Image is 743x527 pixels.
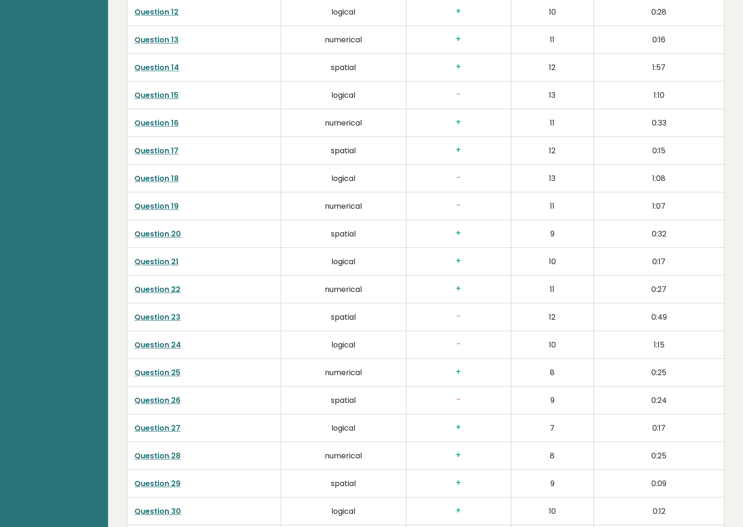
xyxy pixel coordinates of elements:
[135,312,181,322] a: Question 23
[414,506,503,516] h3: +
[414,367,503,377] h3: +
[281,469,407,497] td: spatial
[414,423,503,433] h3: +
[511,275,594,303] td: 11
[281,25,407,53] td: numerical
[594,247,724,275] td: 0:17
[414,173,503,183] h3: -
[414,312,503,322] h3: -
[414,34,503,44] h3: +
[135,450,181,461] a: Question 28
[594,330,724,358] td: 1:15
[511,358,594,386] td: 8
[281,53,407,81] td: spatial
[594,136,724,164] td: 0:15
[594,220,724,247] td: 0:32
[594,469,724,497] td: 0:09
[594,497,724,525] td: 0:12
[281,497,407,525] td: logical
[135,395,181,406] a: Question 26
[511,53,594,81] td: 12
[135,284,181,295] a: Question 22
[281,247,407,275] td: logical
[594,192,724,220] td: 1:07
[281,275,407,303] td: numerical
[511,81,594,109] td: 13
[594,275,724,303] td: 0:27
[594,53,724,81] td: 1:57
[414,90,503,100] h3: -
[594,109,724,136] td: 0:33
[414,118,503,127] h3: +
[594,25,724,53] td: 0:16
[511,247,594,275] td: 10
[281,220,407,247] td: spatial
[135,90,179,101] a: Question 15
[281,414,407,441] td: logical
[414,228,503,238] h3: +
[281,164,407,192] td: logical
[414,284,503,294] h3: +
[135,367,181,378] a: Question 25
[135,34,179,45] a: Question 13
[414,201,503,211] h3: -
[281,192,407,220] td: numerical
[511,330,594,358] td: 10
[414,339,503,349] h3: -
[135,339,181,350] a: Question 24
[594,358,724,386] td: 0:25
[414,256,503,266] h3: +
[414,478,503,488] h3: +
[511,25,594,53] td: 11
[511,441,594,469] td: 8
[511,136,594,164] td: 12
[594,81,724,109] td: 1:10
[135,228,181,239] a: Question 20
[281,81,407,109] td: logical
[511,386,594,414] td: 9
[511,414,594,441] td: 7
[511,164,594,192] td: 13
[594,303,724,330] td: 0:49
[511,497,594,525] td: 10
[414,450,503,460] h3: +
[281,441,407,469] td: numerical
[281,136,407,164] td: spatial
[281,330,407,358] td: logical
[281,358,407,386] td: numerical
[135,256,179,267] a: Question 21
[281,386,407,414] td: spatial
[511,303,594,330] td: 12
[135,173,179,184] a: Question 18
[135,145,179,156] a: Question 17
[511,192,594,220] td: 11
[414,145,503,155] h3: +
[594,414,724,441] td: 0:17
[594,164,724,192] td: 1:08
[414,7,503,16] h3: +
[511,220,594,247] td: 9
[414,62,503,72] h3: +
[135,62,180,73] a: Question 14
[135,506,181,517] a: Question 30
[414,395,503,405] h3: -
[135,423,181,433] a: Question 27
[594,441,724,469] td: 0:25
[135,118,179,128] a: Question 16
[594,386,724,414] td: 0:24
[135,478,181,489] a: Question 29
[281,109,407,136] td: numerical
[135,201,179,212] a: Question 19
[281,303,407,330] td: spatial
[135,7,179,17] a: Question 12
[511,109,594,136] td: 11
[511,469,594,497] td: 9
